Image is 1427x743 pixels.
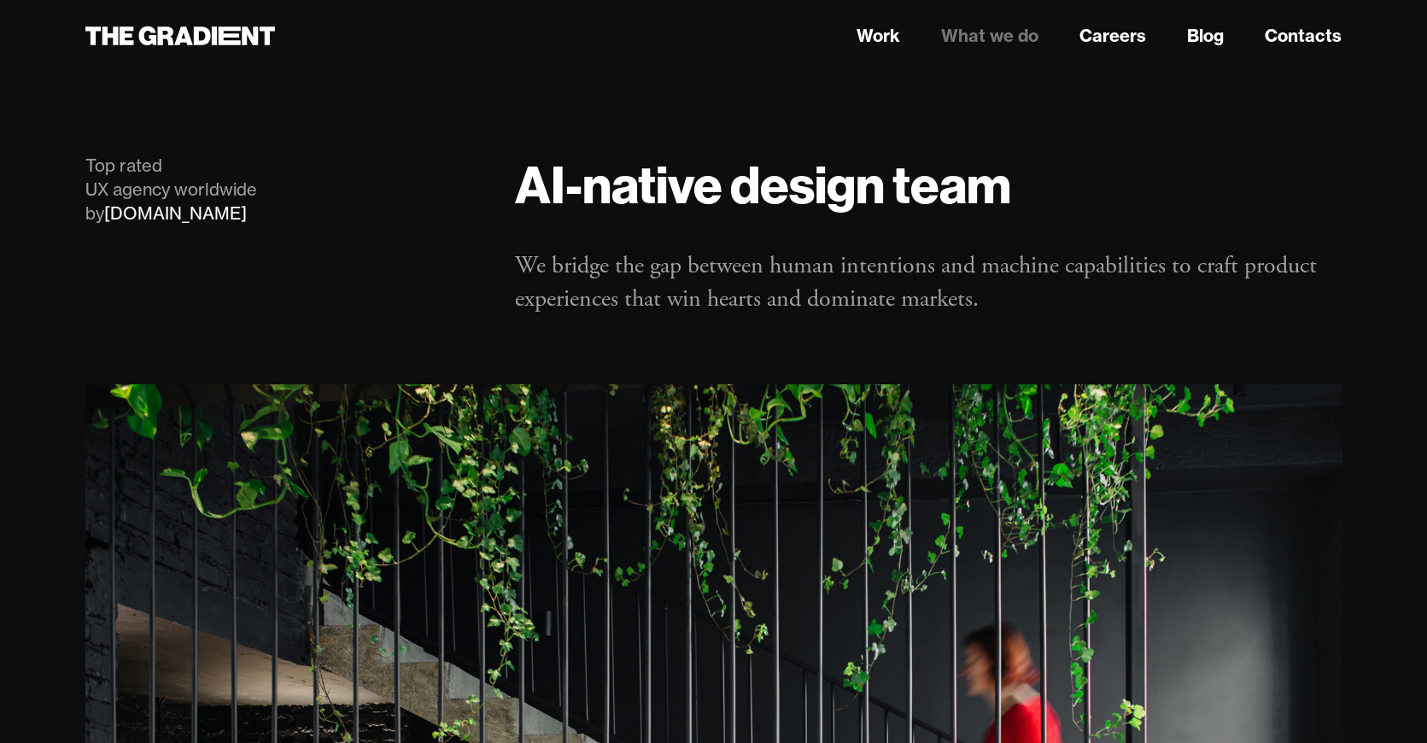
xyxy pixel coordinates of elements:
[104,202,247,224] a: [DOMAIN_NAME]
[515,249,1342,316] p: We bridge the gap between human intentions and machine capabilities to craft product experiences ...
[515,154,1342,215] h1: AI-native design team
[1265,23,1342,49] a: Contacts
[85,154,482,225] div: Top rated UX agency worldwide by
[1187,23,1224,49] a: Blog
[1079,23,1146,49] a: Careers
[857,23,900,49] a: Work
[941,23,1038,49] a: What we do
